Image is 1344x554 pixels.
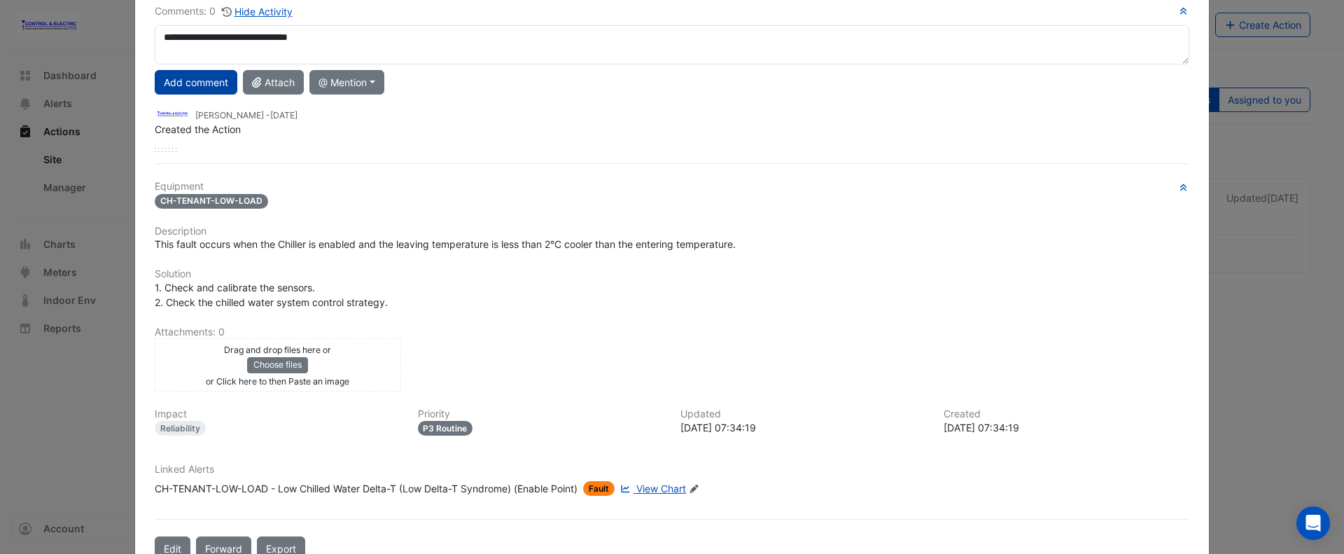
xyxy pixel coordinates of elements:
small: [PERSON_NAME] - [195,109,297,122]
fa-icon: Edit Linked Alerts [689,484,699,494]
span: View Chart [636,483,686,494]
small: or Click here to then Paste an image [206,376,349,387]
a: View Chart [617,481,686,496]
h6: Equipment [155,181,1189,193]
h6: Priority [418,408,664,420]
div: P3 Routine [418,421,473,436]
span: Created the Action [155,123,241,135]
span: This fault occurs when the Chiller is enabled and the leaving temperature is less than 2°C cooler... [155,238,736,250]
div: Reliability [155,421,206,436]
span: 1. Check and calibrate the sensors. 2. Check the chilled water system control strategy. [155,282,388,308]
button: Add comment [155,70,237,95]
div: [DATE] 07:34:19 [680,420,927,435]
h6: Impact [155,408,401,420]
h6: Created [944,408,1190,420]
div: CH-TENANT-LOW-LOAD - Low Chilled Water Delta-T (Low Delta-T Syndrome) (Enable Point) [155,481,577,496]
button: @ Mention [309,70,384,95]
span: 2025-09-19 07:34:19 [270,110,297,120]
div: [DATE] 07:34:19 [944,420,1190,435]
h6: Attachments: 0 [155,326,1189,338]
div: Comments: 0 [155,4,293,20]
button: Attach [243,70,304,95]
h6: Solution [155,268,1189,280]
img: Control & Electric [155,106,190,122]
button: Hide Activity [221,4,293,20]
small: Drag and drop files here or [224,345,331,355]
span: Fault [583,481,615,496]
h6: Updated [680,408,927,420]
button: Choose files [247,357,308,373]
h6: Linked Alerts [155,464,1189,476]
div: Open Intercom Messenger [1296,506,1330,540]
span: CH-TENANT-LOW-LOAD [155,194,268,209]
h6: Description [155,226,1189,237]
